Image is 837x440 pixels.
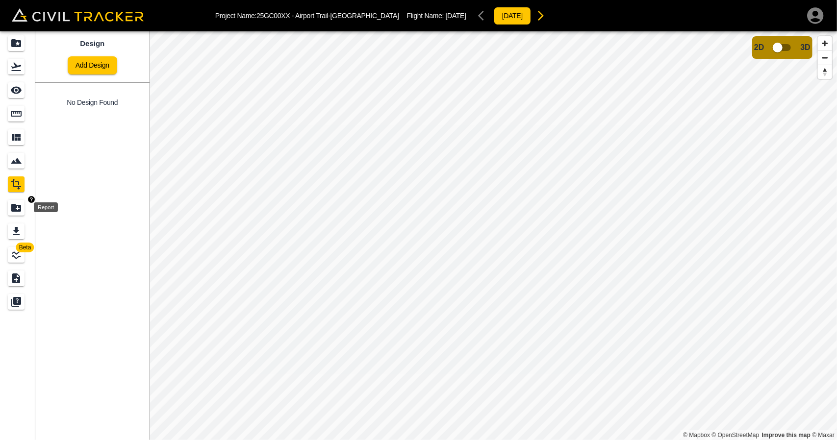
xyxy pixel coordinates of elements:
p: Project Name: 25GC00XX - Airport Trail-[GEOGRAPHIC_DATA] [215,12,399,20]
a: Mapbox [683,432,710,439]
span: [DATE] [446,12,466,20]
span: 2D [754,43,764,52]
button: Zoom out [818,50,832,65]
button: Reset bearing to north [818,65,832,79]
span: 3D [801,43,811,52]
canvas: Map [150,31,837,440]
div: Report [34,202,58,212]
a: Map feedback [762,432,811,439]
button: Zoom in [818,36,832,50]
p: Flight Name: [407,12,466,20]
img: Civil Tracker [12,8,144,22]
a: Maxar [812,432,835,439]
button: [DATE] [494,7,531,25]
a: OpenStreetMap [712,432,760,439]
